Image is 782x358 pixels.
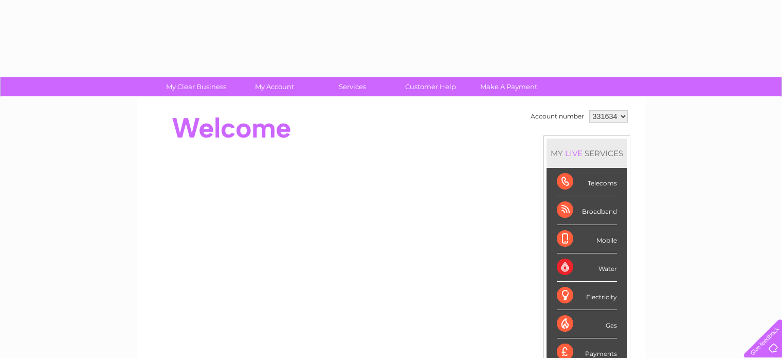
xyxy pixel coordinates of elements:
[557,196,617,225] div: Broadband
[310,77,395,96] a: Services
[466,77,551,96] a: Make A Payment
[557,282,617,310] div: Electricity
[528,108,587,125] td: Account number
[557,225,617,253] div: Mobile
[547,139,627,168] div: MY SERVICES
[557,253,617,282] div: Water
[557,168,617,196] div: Telecoms
[232,77,317,96] a: My Account
[388,77,473,96] a: Customer Help
[557,310,617,338] div: Gas
[154,77,239,96] a: My Clear Business
[563,148,585,158] div: LIVE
